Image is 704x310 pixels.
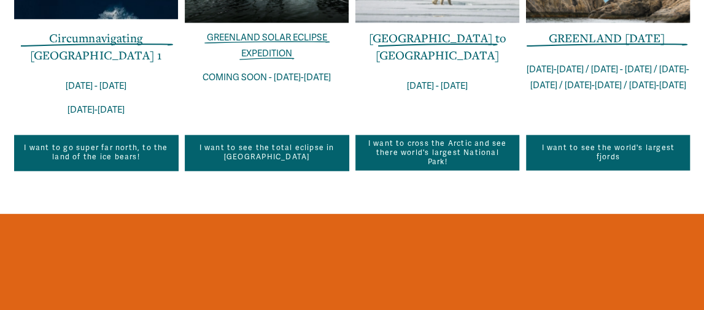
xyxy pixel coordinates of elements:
[526,135,690,170] a: I want to see the world's largest fjords
[14,135,178,170] a: I want to go super far north, to the land of the ice bears!
[355,78,519,94] p: [DATE] - [DATE]
[14,78,178,94] p: [DATE] - [DATE]
[14,102,178,118] p: [DATE]-[DATE]
[355,135,519,170] a: I want to cross the Arctic and see there world's largest National Park!
[30,30,161,62] a: Circumnavigating [GEOGRAPHIC_DATA] 1
[369,30,506,62] a: [GEOGRAPHIC_DATA] to [GEOGRAPHIC_DATA]
[526,61,690,94] p: [DATE]-[DATE] / [DATE] - [DATE] / [DATE]-[DATE] / [DATE]-[DATE] / [DATE]-[DATE]
[549,30,665,45] a: GREENLAND [DATE]
[185,69,349,86] p: COMING SOON - [DATE]-[DATE]
[185,135,349,170] a: I want to see the total eclipse in [GEOGRAPHIC_DATA]
[206,32,327,59] a: GREENLAND SOLAR ECLIPSE EXPEDITION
